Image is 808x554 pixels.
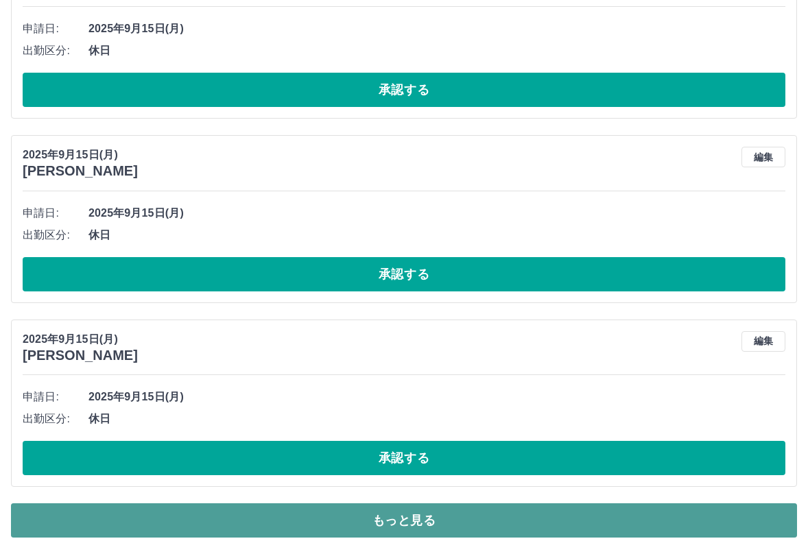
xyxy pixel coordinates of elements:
span: 申請日: [23,389,88,405]
h3: [PERSON_NAME] [23,163,138,179]
button: 承認する [23,73,785,107]
span: 申請日: [23,21,88,37]
span: 2025年9月15日(月) [88,205,785,221]
span: 休日 [88,43,785,59]
span: 出勤区分: [23,411,88,427]
span: 2025年9月15日(月) [88,389,785,405]
span: 休日 [88,411,785,427]
p: 2025年9月15日(月) [23,331,138,348]
span: 休日 [88,227,785,243]
button: 編集 [741,331,785,352]
span: 出勤区分: [23,43,88,59]
span: 出勤区分: [23,227,88,243]
span: 2025年9月15日(月) [88,21,785,37]
button: 編集 [741,147,785,167]
p: 2025年9月15日(月) [23,147,138,163]
h3: [PERSON_NAME] [23,348,138,363]
span: 申請日: [23,205,88,221]
button: 承認する [23,257,785,291]
button: 承認する [23,441,785,475]
button: もっと見る [11,503,797,538]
